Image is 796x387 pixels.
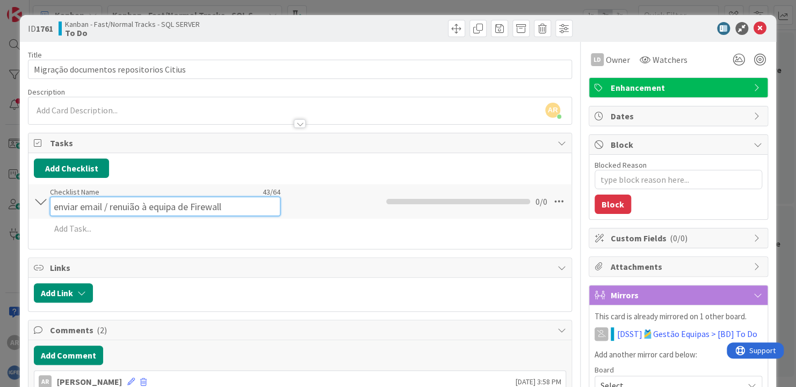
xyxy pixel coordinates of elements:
span: Enhancement [611,81,748,94]
button: Add Link [34,283,93,303]
span: 0 / 0 [536,195,547,208]
label: Title [28,50,42,60]
div: 43 / 64 [103,187,280,197]
span: Kanban - Fast/Normal Tracks - SQL SERVER [65,20,200,28]
span: Comments [50,324,552,336]
span: Custom Fields [611,232,748,245]
span: ID [28,22,53,35]
span: ( 2 ) [97,325,107,335]
p: Add another mirror card below: [595,349,762,361]
label: Blocked Reason [595,160,647,170]
span: Support [23,2,49,15]
input: Add Checklist... [50,197,280,216]
span: Description [28,87,65,97]
b: 1761 [36,23,53,34]
a: [DSST]🎽Gestão Equipas > [BD] To Do [617,327,757,340]
button: Add Checklist [34,159,109,178]
span: Dates [611,110,748,123]
span: Owner [606,53,630,66]
span: AR [545,103,560,118]
span: Attachments [611,260,748,273]
b: To Do [65,28,200,37]
div: LD [591,53,604,66]
button: Add Comment [34,346,103,365]
span: Board [595,366,614,374]
span: Mirrors [611,289,748,302]
p: This card is already mirrored on 1 other board. [595,311,762,323]
span: Links [50,261,552,274]
label: Checklist Name [50,187,99,197]
input: type card name here... [28,60,572,79]
span: Block [611,138,748,151]
button: Block [595,195,631,214]
span: Tasks [50,137,552,149]
span: ( 0/0 ) [670,233,688,243]
span: Watchers [653,53,688,66]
